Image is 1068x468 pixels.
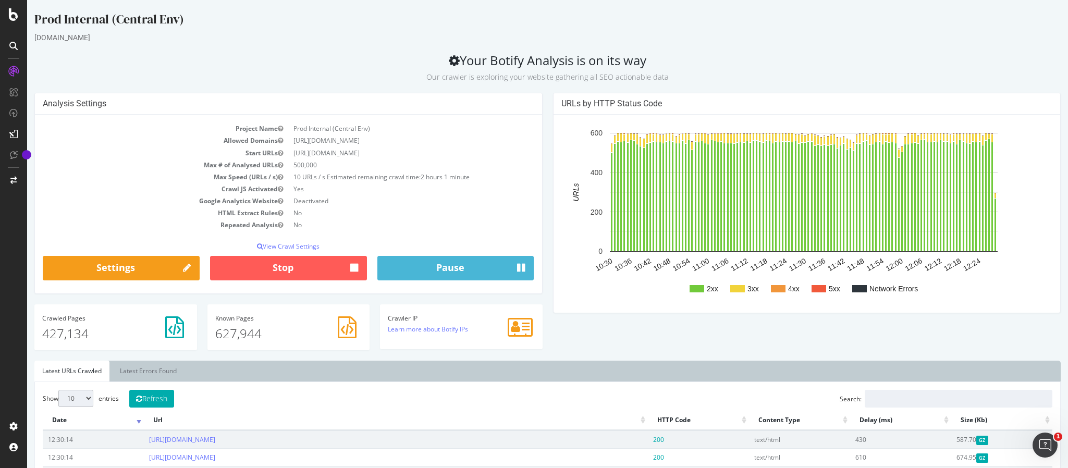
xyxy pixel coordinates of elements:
td: Allowed Domains [16,134,261,146]
th: Size (Kb): activate to sort column ascending [924,410,1025,430]
h4: Analysis Settings [16,98,507,109]
h2: Your Botify Analysis is on its way [7,53,1034,82]
text: 11:00 [663,256,683,273]
div: Tooltip anchor [22,150,31,159]
text: 3xx [720,285,732,293]
td: 610 [823,448,924,466]
small: Our crawler is exploring your website gathering all SEO actionable data [399,72,642,82]
text: 11:06 [683,256,703,273]
text: 11:18 [721,256,742,273]
td: text/html [722,430,823,448]
p: View Crawl Settings [16,242,507,251]
h4: Pages Known [188,315,335,322]
text: 11:30 [760,256,780,273]
td: Start URLs [16,147,261,159]
text: 10:36 [586,256,606,273]
text: Network Errors [842,285,891,293]
button: Stop [183,256,340,281]
td: 12:30:14 [16,430,117,448]
a: [URL][DOMAIN_NAME] [122,453,188,462]
td: Crawl JS Activated [16,183,261,195]
text: 10:42 [605,256,625,273]
h4: Pages Crawled [15,315,162,322]
h4: URLs by HTTP Status Code [534,98,1026,109]
td: Max # of Analysed URLs [16,159,261,171]
span: 1 [1054,433,1062,441]
th: Url: activate to sort column ascending [117,410,621,430]
text: 0 [571,248,575,256]
span: Gzipped Content [949,436,961,445]
button: Refresh [102,390,147,408]
td: 10 URLs / s Estimated remaining crawl time: [261,171,507,183]
text: 10:30 [567,256,587,273]
td: Prod Internal (Central Env) [261,122,507,134]
td: Repeated Analysis [16,219,261,231]
div: [DOMAIN_NAME] [7,32,1034,43]
span: Gzipped Content [949,453,961,462]
td: No [261,219,507,231]
text: URLs [544,183,553,202]
td: 12:30:14 [16,448,117,466]
text: 10:48 [624,256,645,273]
text: 11:54 [838,256,858,273]
text: 2xx [680,285,691,293]
input: Search: [838,390,1025,408]
td: [URL][DOMAIN_NAME] [261,147,507,159]
td: Project Name [16,122,261,134]
p: 427,134 [15,325,162,342]
td: 674.95 [924,448,1025,466]
td: 587.70 [924,430,1025,448]
text: 11:42 [799,256,819,273]
span: 200 [626,453,637,462]
th: Date: activate to sort column ascending [16,410,117,430]
text: 200 [563,208,575,216]
td: text/html [722,448,823,466]
span: 200 [626,435,637,444]
text: 12:00 [857,256,877,273]
select: Showentries [31,390,66,407]
text: 12:12 [895,256,916,273]
text: 12:18 [915,256,935,273]
text: 11:24 [741,256,761,273]
a: [URL][DOMAIN_NAME] [122,435,188,444]
td: Google Analytics Website [16,195,261,207]
td: No [261,207,507,219]
td: HTML Extract Rules [16,207,261,219]
a: Latest Errors Found [85,361,157,381]
a: Latest URLs Crawled [7,361,82,381]
text: 400 [563,168,575,177]
text: 600 [563,129,575,138]
td: 500,000 [261,159,507,171]
text: 11:36 [779,256,800,273]
th: Delay (ms): activate to sort column ascending [823,410,924,430]
label: Search: [813,390,1025,408]
button: Pause [350,256,507,281]
td: Yes [261,183,507,195]
a: Learn more about Botify IPs [361,325,441,334]
label: Show entries [16,390,92,407]
text: 12:24 [935,256,955,273]
text: 12:06 [876,256,897,273]
th: HTTP Code: activate to sort column ascending [621,410,722,430]
h4: Crawler IP [361,315,508,322]
td: [URL][DOMAIN_NAME] [261,134,507,146]
iframe: Intercom live chat [1033,433,1058,458]
span: 2 hours 1 minute [394,173,443,181]
p: 627,944 [188,325,335,342]
text: 5xx [802,285,813,293]
text: 10:54 [644,256,664,273]
text: 11:12 [702,256,722,273]
td: Deactivated [261,195,507,207]
svg: A chart. [534,122,1019,305]
a: Settings [16,256,173,281]
text: 4xx [761,285,772,293]
th: Content Type: activate to sort column ascending [722,410,823,430]
td: Max Speed (URLs / s) [16,171,261,183]
text: 11:48 [818,256,839,273]
div: Prod Internal (Central Env) [7,10,1034,32]
td: 430 [823,430,924,448]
